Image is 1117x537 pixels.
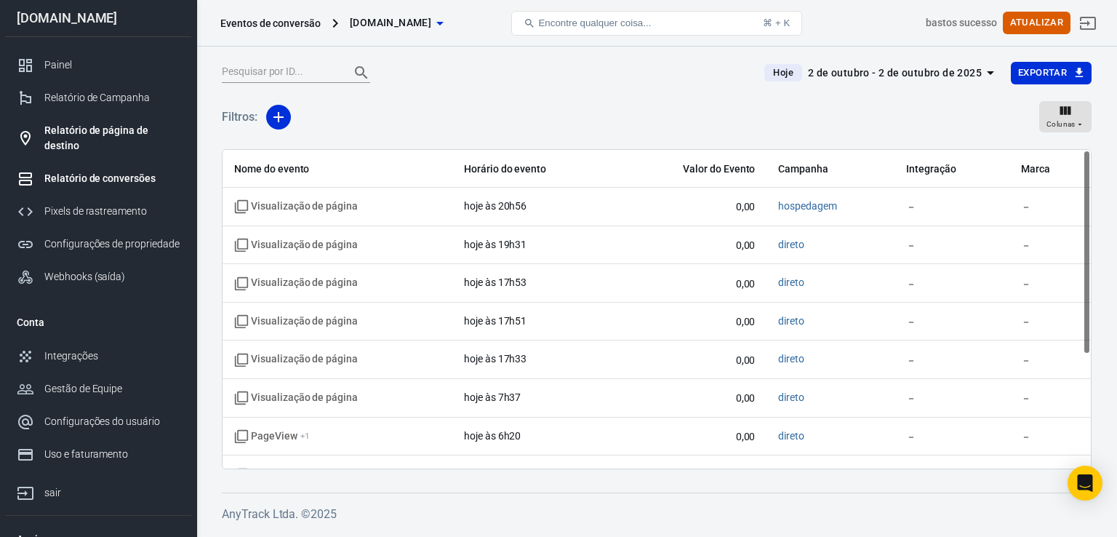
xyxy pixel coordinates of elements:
span: direto [778,391,804,405]
font: － [906,239,916,250]
time: 2025-10-02T19:31:37-03:00 [464,239,527,250]
font: PageView [251,430,297,442]
font: hoje às 19h31 [464,239,527,250]
time: 2025-10-02T17:33:32-03:00 [464,353,527,365]
span: direto [778,314,804,329]
font: hoje às 17h53 [464,277,527,288]
font: 1 [305,431,310,441]
button: Encontre qualquer coisa...⌘ + K [511,11,802,36]
font: Relatório de página de destino [44,124,148,151]
font: Hoje [773,67,793,78]
a: Pixels de rastreamento [5,195,191,228]
font: hoje às 17h33 [464,353,527,365]
span: Nome padrão do evento [234,276,358,290]
button: Atualizar [1003,12,1070,34]
font: － [906,316,916,327]
font: － [906,201,916,212]
font: Horário do evento [464,162,546,174]
font: 2 de outubro - 2 de outubro de 2025 [808,67,982,79]
font: Gestão de Equipe [44,383,122,394]
span: hospedagem [778,199,837,214]
font: 2025 [311,507,337,521]
font: － [906,354,916,365]
span: direto [778,352,804,367]
span: discounthour.shop [350,14,431,32]
span: Nome padrão do evento [234,199,358,214]
a: Webhooks (saída) [5,260,191,293]
input: Pesquisar por ID... [222,63,338,82]
font: 0,00 [736,239,756,250]
a: direto [778,353,804,365]
span: direto [778,276,804,290]
div: Abra o Intercom Messenger [1068,466,1102,501]
font: 0,00 [736,316,756,327]
span: direto [778,238,804,252]
font: 0,00 [736,201,756,212]
font: Filtros: [222,110,257,124]
font: Valor do Evento [683,162,755,174]
font: Eventos de conversão [220,17,321,29]
a: hospedagem [778,200,837,212]
font: Campanha [778,162,828,174]
time: 2025-10-02T20:56:52-03:00 [464,200,527,212]
a: direto [778,430,804,442]
font: － [1021,392,1031,404]
time: 2025-10-02T06:20:26-03:00 [464,430,521,442]
time: 2025-10-02T17:53:48-03:00 [464,277,527,288]
time: 2025-10-02T17:51:55-03:00 [464,315,527,327]
font: － [906,277,916,289]
font: Conta [17,317,44,328]
span: Nome padrão do evento [234,391,358,405]
font: － [906,392,916,404]
font: Configurações de propriedade [44,238,180,250]
font: Marca [1021,162,1050,174]
font: Integração [906,162,956,174]
div: Eventos de conversão [220,16,321,31]
font: Visualização de página [251,239,358,250]
a: direto [778,239,804,250]
time: 2025-10-02T05:34:53-03:00 [464,468,521,480]
font: + [300,431,305,441]
font: hoje às 7h37 [464,391,521,403]
a: Configurações do usuário [5,405,191,438]
font: Pixels de rastreamento [44,205,147,217]
a: Integrações [5,340,191,373]
a: Relatório de conversões [5,162,191,195]
button: Colunas [1039,101,1092,133]
font: Visualização de página [251,315,358,327]
font: － [1021,316,1031,327]
div: conteúdo rolável [223,150,1091,469]
a: Painel [5,49,191,81]
font: direto [778,468,804,480]
font: Uso e faturamento [44,448,128,460]
span: direto [778,467,804,482]
button: Exportar [1011,62,1092,84]
font: [DOMAIN_NAME] [350,17,431,28]
font: Visualização de página [251,277,358,288]
a: direto [778,315,804,327]
a: direto [778,391,804,403]
font: － [906,430,916,442]
font: 0,00 [736,392,756,404]
font: Relatório de conversões [44,172,156,184]
a: Uso e faturamento [5,438,191,471]
font: Atualizar [1010,17,1063,28]
font: direto [778,277,804,288]
font: 0,00 [736,430,756,442]
font: Nome do evento [234,162,309,174]
font: hoje às 17h51 [464,315,527,327]
button: Procurar [344,55,379,90]
font: － [1021,201,1031,212]
span: Nome padrão do evento [234,314,358,329]
span: direto [778,429,804,444]
font: Relatório de Campanha [44,92,150,103]
a: Relatório de página de destino [5,114,191,162]
font: 0,00 [736,354,756,365]
font: ⌘ + K [763,17,790,28]
font: Webhooks (saída) [44,271,125,282]
font: Colunas [1046,120,1076,128]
